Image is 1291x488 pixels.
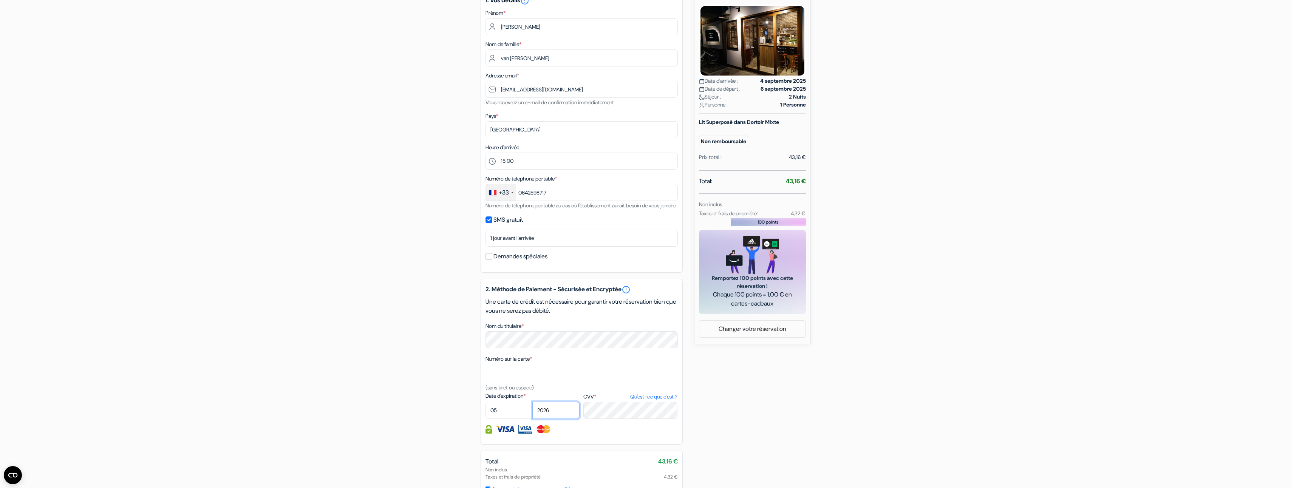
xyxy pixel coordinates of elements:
input: Entrer adresse e-mail [485,81,678,98]
small: Non remboursable [699,136,748,147]
label: Adresse email [485,72,519,80]
button: Ouvrir le widget CMP [4,466,22,484]
span: Date de départ : [699,85,741,93]
label: Numéro sur la carte [485,355,532,363]
small: Taxes et frais de propriété: [699,210,758,217]
img: Visa Electron [518,425,532,434]
span: Total [485,457,498,465]
label: Pays [485,112,498,120]
img: Master Card [536,425,551,434]
h5: 2. Méthode de Paiement - Sécurisée et Encryptée [485,285,678,294]
strong: 43,16 € [786,177,806,185]
label: Nom de famille [485,40,521,48]
p: Une carte de crédit est nécessaire pour garantir votre réservation bien que vous ne serez pas déb... [485,297,678,315]
input: Entrer le nom de famille [485,49,678,66]
b: Lit Superposé dans Dortoir Mixte [699,119,779,125]
span: Date d'arrivée : [699,77,738,85]
span: Séjour : [699,93,721,101]
strong: 1 Personne [780,101,806,109]
img: calendar.svg [699,79,705,84]
label: Demandes spéciales [493,251,547,262]
input: Entrez votre prénom [485,18,678,35]
label: CVV [583,393,677,401]
label: Nom du titulaire [485,322,524,330]
label: SMS gratuit [493,215,523,225]
div: 43,16 € [789,153,806,161]
span: Chaque 100 points = 1,00 € en cartes-cadeaux [708,290,797,308]
span: Personne : [699,101,728,109]
small: Non inclus [699,201,722,208]
div: Non inclus Taxes et frais de propriété [485,466,678,480]
img: gift_card_hero_new.png [726,236,779,274]
img: user_icon.svg [699,102,705,108]
img: moon.svg [699,94,705,100]
img: Visa [496,425,515,434]
img: calendar.svg [699,86,705,92]
input: 6 12 34 56 78 [485,184,678,201]
img: Information de carte de crédit entièrement encryptée et sécurisée [485,425,492,434]
a: Changer votre réservation [699,322,806,336]
small: Vous recevrez un e-mail de confirmation immédiatement [485,99,614,106]
div: France: +33 [486,184,516,201]
strong: 4 septembre 2025 [760,77,806,85]
strong: 6 septembre 2025 [761,85,806,93]
span: Total: [699,177,712,186]
span: 43,16 € [658,457,678,466]
div: +33 [499,188,509,197]
strong: 2 Nuits [789,93,806,101]
span: Remportez 100 points avec cette réservation ! [708,274,797,290]
small: Numéro de téléphone portable au cas où l'établissement aurait besoin de vous joindre [485,202,676,209]
label: Heure d'arrivée [485,144,519,151]
span: 4,32 € [664,473,678,480]
a: error_outline [622,285,631,294]
div: Prix total : [699,153,722,161]
small: 4,32 € [791,210,806,217]
label: Prénom [485,9,506,17]
a: Qu'est-ce que c'est ? [630,393,677,401]
small: (sans tiret ou espace) [485,384,534,391]
label: Date d'expiration [485,392,580,400]
label: Numéro de telephone portable [485,175,557,183]
span: 100 points [758,219,779,225]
